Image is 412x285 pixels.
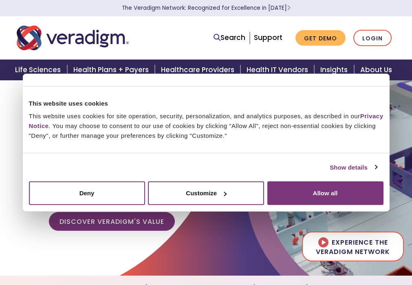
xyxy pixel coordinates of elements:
a: Insights [315,60,355,80]
a: Life Sciences [10,60,68,80]
a: Show details [330,162,377,172]
a: Support [254,33,282,42]
span: Learn More [287,4,291,12]
img: Veradigm logo [17,24,129,51]
div: This website uses cookies [29,98,383,108]
div: This website uses cookies for site operation, security, personalization, and analytics purposes, ... [29,111,383,141]
button: Customize [148,181,264,205]
a: The Veradigm Network: Recognized for Excellence in [DATE]Learn More [122,4,291,12]
a: Health Plans + Payers [68,60,156,80]
a: Search [214,32,245,43]
a: About Us [355,60,402,80]
button: Deny [29,181,145,205]
a: Login [353,30,392,46]
a: Healthcare Providers [156,60,242,80]
a: Get Demo [295,30,346,46]
a: Discover Veradigm's Value [49,212,175,231]
button: Allow all [267,181,383,205]
a: Privacy Notice [29,113,383,129]
a: Health IT Vendors [242,60,315,80]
